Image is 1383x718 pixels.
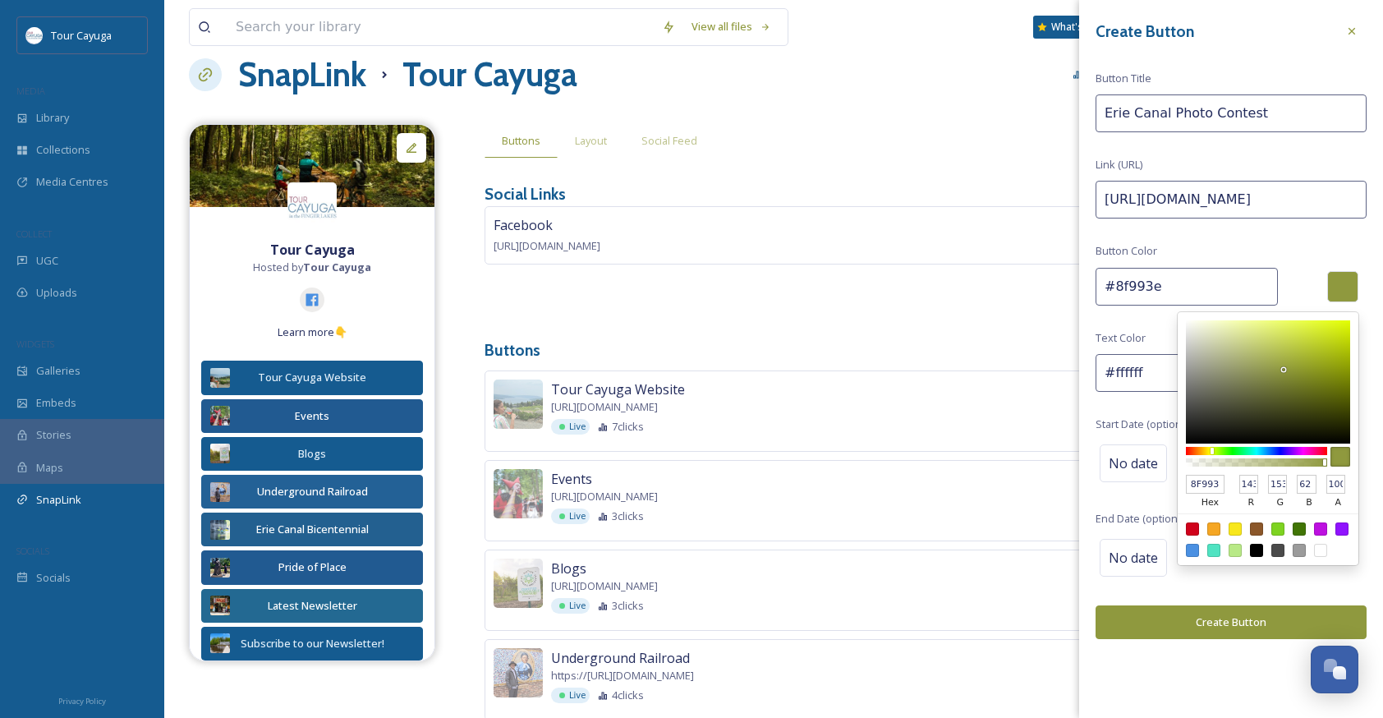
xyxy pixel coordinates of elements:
a: What's New [1033,16,1115,39]
div: Erie Canal Bicentennial [238,522,386,537]
span: MEDIA [16,85,45,97]
span: Socials [36,570,71,586]
img: d13152c4-165d-49b2-beb9-16e0a7ef30c2.jpg [494,380,543,429]
a: Analytics [1064,58,1152,90]
img: faa31967-6370-4936-9b6c-70cf00b33f01.jpg [210,596,230,615]
label: g [1268,494,1292,513]
img: d989fd66-fd5c-4d2c-8c02-4c38b74c5598.jpg [210,482,230,502]
span: Media Centres [36,174,108,190]
img: d989fd66-fd5c-4d2c-8c02-4c38b74c5598.jpg [494,648,543,697]
span: Blogs [551,559,586,578]
div: #F5A623 [1207,522,1220,536]
strong: Tour Cayuga [270,241,355,259]
div: Latest Newsletter [238,598,386,614]
img: b5d037cd-04cd-4fac-9b64-9a22eac2a8e5.jpg [190,125,434,207]
img: 9e949a54-5c2c-40a3-a755-359529188bce.jpg [210,558,230,578]
span: Embeds [36,395,76,411]
div: #4A4A4A [1271,544,1284,557]
span: Learn more👇 [278,324,347,340]
span: https://[URL][DOMAIN_NAME] [551,668,694,683]
span: No date [1109,453,1158,473]
span: COLLECT [16,228,52,240]
span: Button Color [1096,243,1157,259]
span: 3 clicks [612,509,644,524]
div: #F8E71C [1229,522,1242,536]
h3: Create Button [1096,20,1194,44]
div: Events [238,408,386,424]
a: Privacy Policy [58,690,106,710]
img: 2fc8f295-4833-4b8f-bf13-9113ff3390b8.jpg [494,469,543,518]
label: a [1326,494,1350,513]
span: Uploads [36,285,77,301]
span: Galleries [36,363,80,379]
img: 71e0f8f2-1c90-4030-b889-528a98c53596.jpg [494,559,543,608]
span: Hosted by [253,260,371,275]
button: Blogs [201,437,423,471]
span: Privacy Policy [58,696,106,706]
button: Analytics [1064,58,1144,90]
div: Pride of Place [238,559,386,575]
span: Buttons [502,133,540,149]
div: #7ED321 [1271,522,1284,536]
h1: Tour Cayuga [402,50,577,99]
span: 7 clicks [612,419,644,435]
label: hex [1186,494,1234,513]
div: #D0021B [1186,522,1199,536]
button: Erie Canal Bicentennial [201,513,423,546]
img: 9e4c807c-bf24-47f4-bf34-f9a65645deea.jpg [210,633,230,653]
button: Underground Railroad [201,475,423,509]
label: r [1239,494,1263,513]
span: [URL][DOMAIN_NAME] [551,399,658,415]
span: Underground Railroad [551,648,690,668]
span: SnapLink [36,492,81,508]
strong: Tour Cayuga [303,260,371,274]
a: View all files [683,11,779,43]
div: #9013FE [1335,522,1349,536]
span: [URL][DOMAIN_NAME] [494,238,600,253]
div: Live [551,688,590,703]
span: Layout [575,133,607,149]
span: WIDGETS [16,338,54,350]
div: #50E3C2 [1207,544,1220,557]
div: Live [551,419,590,435]
span: Maps [36,460,63,476]
span: [URL][DOMAIN_NAME] [551,489,658,504]
img: 76f9020a-be25-4fe3-8c8a-75e768b8d523.jpg [210,520,230,540]
img: d13152c4-165d-49b2-beb9-16e0a7ef30c2.jpg [210,368,230,388]
button: Pride of Place [201,550,423,584]
span: Library [36,110,69,126]
img: 71e0f8f2-1c90-4030-b889-528a98c53596.jpg [210,444,230,463]
button: Tour Cayuga Website [201,361,423,394]
span: Stories [36,427,71,443]
span: Tour Cayuga Website [551,380,685,399]
label: b [1297,494,1321,513]
span: Start Date (optional) [1096,417,1192,432]
h3: Social Links [485,182,566,206]
a: SnapLink [238,50,366,99]
div: #B8E986 [1229,544,1242,557]
span: Social Feed [641,133,697,149]
span: Link (URL) [1096,157,1142,173]
input: My Link [1096,94,1367,132]
div: Live [551,509,590,524]
div: #9B9B9B [1293,544,1306,557]
span: 3 clicks [612,598,644,614]
button: Open Chat [1311,646,1358,693]
span: Button Title [1096,71,1151,86]
div: #417505 [1293,522,1306,536]
div: Subscribe to our Newsletter! [238,636,386,651]
div: #BD10E0 [1314,522,1327,536]
div: Live [551,598,590,614]
span: Tour Cayuga [51,28,112,43]
div: #FFFFFF [1314,544,1327,557]
button: Latest Newsletter [201,589,423,623]
button: Events [201,399,423,433]
span: [URL][DOMAIN_NAME] [551,578,658,594]
div: Tour Cayuga Website [238,370,386,385]
div: Blogs [238,446,386,462]
div: #000000 [1250,544,1263,557]
h3: Buttons [485,338,1358,362]
img: download.jpeg [287,182,337,232]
